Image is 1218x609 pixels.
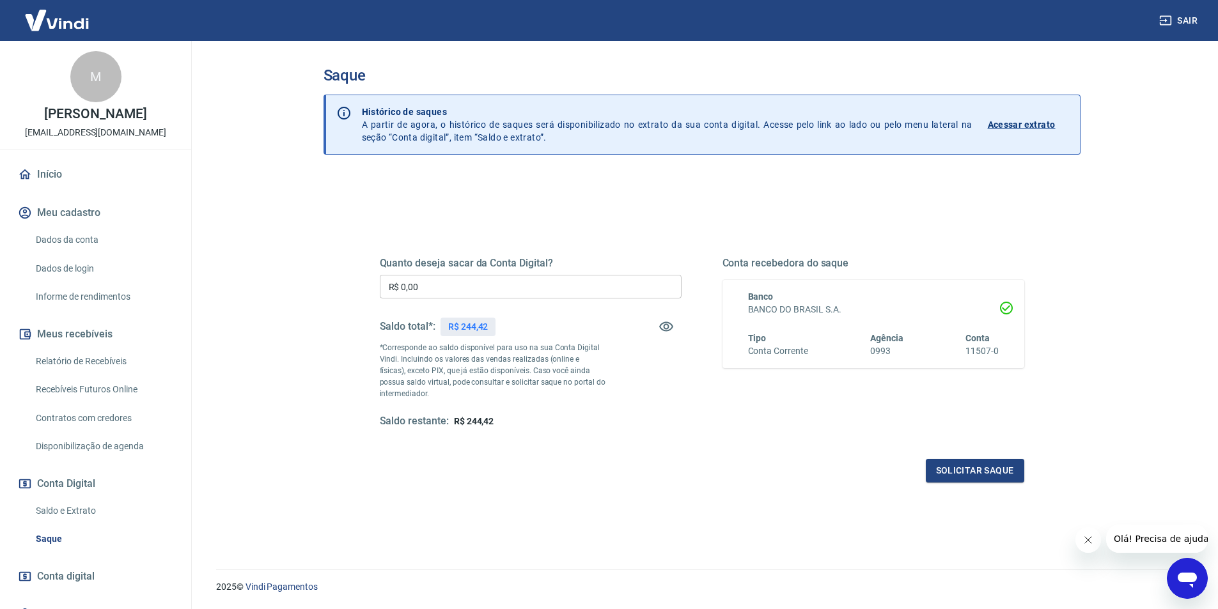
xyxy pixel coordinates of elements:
h5: Quanto deseja sacar da Conta Digital? [380,257,682,270]
button: Meu cadastro [15,199,176,227]
h6: 0993 [870,344,903,358]
h5: Conta recebedora do saque [722,257,1024,270]
span: R$ 244,42 [454,416,494,426]
p: [PERSON_NAME] [44,107,146,121]
a: Informe de rendimentos [31,284,176,310]
span: Conta digital [37,567,95,585]
p: 2025 © [216,580,1187,594]
a: Recebíveis Futuros Online [31,376,176,403]
img: Vindi [15,1,98,40]
button: Meus recebíveis [15,320,176,348]
span: Agência [870,333,903,343]
iframe: Fechar mensagem [1075,527,1101,553]
p: R$ 244,42 [448,320,488,334]
iframe: Botão para abrir a janela de mensagens [1167,558,1208,599]
h6: Conta Corrente [748,344,808,358]
span: Conta [965,333,990,343]
div: M [70,51,121,102]
h6: 11507-0 [965,344,999,358]
a: Acessar extrato [988,105,1070,144]
a: Saldo e Extrato [31,498,176,524]
a: Início [15,160,176,189]
h3: Saque [324,66,1081,84]
h5: Saldo restante: [380,415,449,428]
button: Solicitar saque [926,459,1024,482]
p: A partir de agora, o histórico de saques será disponibilizado no extrato da sua conta digital. Ac... [362,105,972,144]
button: Sair [1157,9,1203,33]
span: Olá! Precisa de ajuda? [8,9,107,19]
a: Saque [31,526,176,552]
a: Disponibilização de agenda [31,433,176,459]
h5: Saldo total*: [380,320,435,333]
p: [EMAIL_ADDRESS][DOMAIN_NAME] [25,126,166,139]
span: Banco [748,291,774,302]
button: Conta Digital [15,470,176,498]
a: Contratos com credores [31,405,176,431]
p: *Corresponde ao saldo disponível para uso na sua Conta Digital Vindi. Incluindo os valores das ve... [380,342,606,399]
span: Tipo [748,333,767,343]
a: Conta digital [15,562,176,590]
a: Vindi Pagamentos [246,582,318,592]
h6: BANCO DO BRASIL S.A. [748,303,999,316]
a: Dados da conta [31,227,176,253]
p: Acessar extrato [988,118,1056,131]
a: Dados de login [31,256,176,282]
a: Relatório de Recebíveis [31,348,176,374]
p: Histórico de saques [362,105,972,118]
iframe: Mensagem da empresa [1106,525,1208,553]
